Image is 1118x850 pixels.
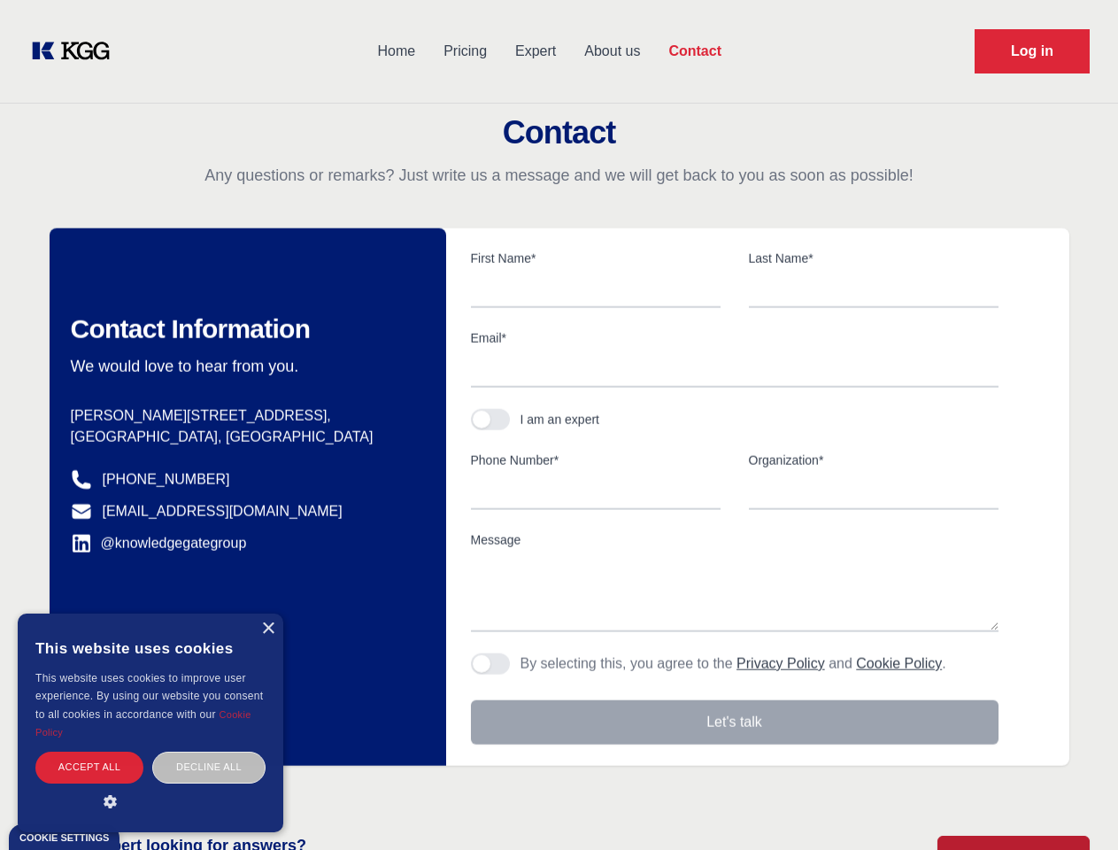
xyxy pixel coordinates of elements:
[35,752,143,783] div: Accept all
[520,411,600,429] div: I am an expert
[28,37,124,66] a: KOL Knowledge Platform: Talk to Key External Experts (KEE)
[21,165,1097,186] p: Any questions or remarks? Just write us a message and we will get back to you as soon as possible!
[71,356,418,377] p: We would love to hear from you.
[975,29,1090,73] a: Request Demo
[35,709,251,738] a: Cookie Policy
[856,656,942,671] a: Cookie Policy
[570,28,654,74] a: About us
[654,28,736,74] a: Contact
[363,28,429,74] a: Home
[501,28,570,74] a: Expert
[103,501,343,522] a: [EMAIL_ADDRESS][DOMAIN_NAME]
[71,533,247,554] a: @knowledgegategroup
[35,627,266,669] div: This website uses cookies
[736,656,825,671] a: Privacy Policy
[749,452,998,469] label: Organization*
[21,115,1097,151] h2: Contact
[471,531,998,549] label: Message
[71,406,418,427] p: [PERSON_NAME][STREET_ADDRESS],
[471,329,998,347] label: Email*
[471,250,721,267] label: First Name*
[35,672,263,721] span: This website uses cookies to improve user experience. By using our website you consent to all coo...
[429,28,501,74] a: Pricing
[1029,765,1118,850] iframe: Chat Widget
[261,622,274,636] div: Close
[71,427,418,448] p: [GEOGRAPHIC_DATA], [GEOGRAPHIC_DATA]
[471,700,998,745] button: Let's talk
[71,313,418,345] h2: Contact Information
[19,833,109,843] div: Cookie settings
[103,469,230,491] a: [PHONE_NUMBER]
[471,452,721,469] label: Phone Number*
[152,752,266,783] div: Decline all
[520,653,946,675] p: By selecting this, you agree to the and .
[749,250,998,267] label: Last Name*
